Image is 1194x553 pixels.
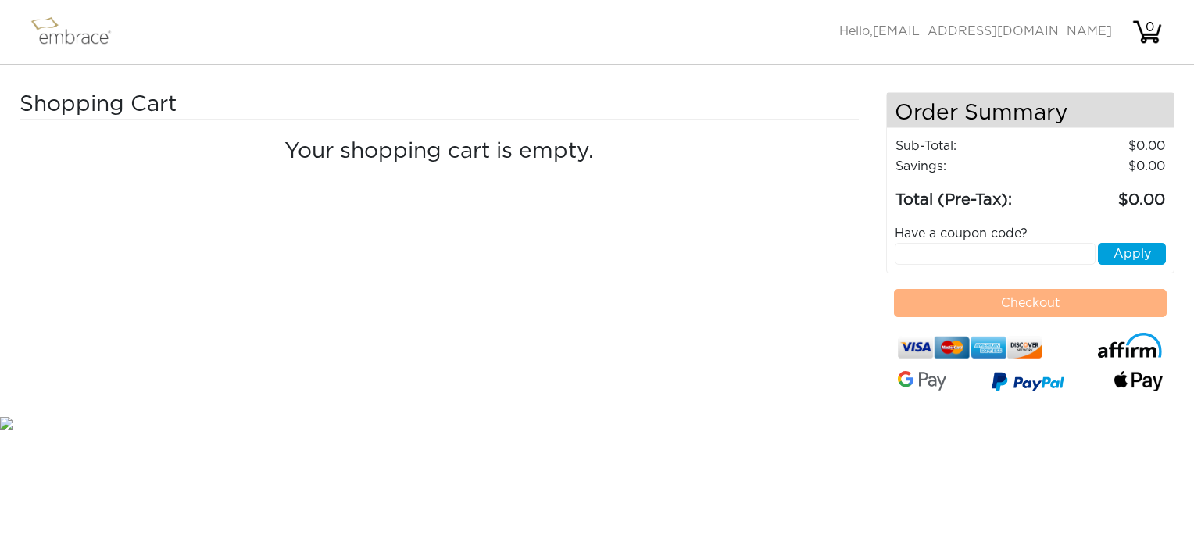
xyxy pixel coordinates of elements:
[839,25,1112,37] span: Hello,
[1044,156,1166,177] td: 0.00
[873,25,1112,37] span: [EMAIL_ADDRESS][DOMAIN_NAME]
[895,156,1044,177] td: Savings :
[1044,136,1166,156] td: 0.00
[1114,371,1163,391] img: fullApplePay.png
[1134,18,1165,37] div: 0
[1131,16,1163,48] img: cart
[898,333,1043,362] img: credit-cards.png
[27,12,129,52] img: logo.png
[1131,25,1163,37] a: 0
[883,224,1178,243] div: Have a coupon code?
[1044,177,1166,212] td: 0.00
[895,177,1044,212] td: Total (Pre-Tax):
[1098,243,1166,265] button: Apply
[895,136,1044,156] td: Sub-Total:
[887,93,1174,128] h4: Order Summary
[31,139,847,166] h4: Your shopping cart is empty.
[1097,333,1163,359] img: affirm-logo.svg
[898,371,946,391] img: Google-Pay-Logo.svg
[20,92,357,119] h3: Shopping Cart
[992,368,1064,398] img: paypal-v3.png
[894,289,1167,317] button: Checkout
